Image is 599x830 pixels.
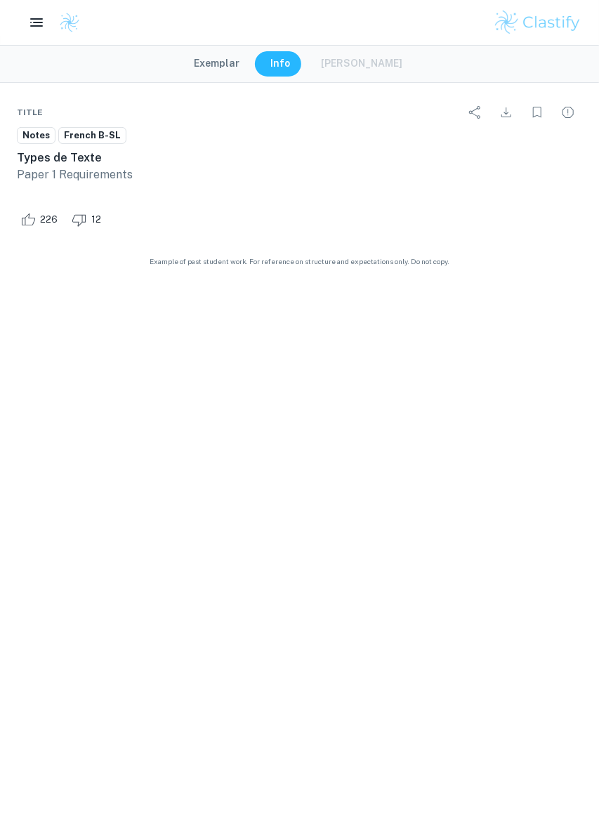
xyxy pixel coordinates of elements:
[554,98,582,126] div: Report issue
[17,209,65,231] div: Like
[68,209,109,231] div: Dislike
[32,213,65,227] span: 226
[17,166,582,183] p: Paper 1 Requirements
[59,12,80,33] img: Clastify logo
[51,12,80,33] a: Clastify logo
[493,8,582,37] img: Clastify logo
[17,126,55,144] a: Notes
[17,150,582,166] h6: Types de Texte
[523,98,551,126] div: Bookmark
[492,98,520,126] div: Download
[17,106,43,119] span: Title
[18,129,55,143] span: Notes
[17,256,582,267] span: Example of past student work. For reference on structure and expectations only. Do not copy.
[256,51,304,77] button: Info
[180,51,254,77] button: Exemplar
[59,129,126,143] span: French B-SL
[84,213,109,227] span: 12
[461,98,489,126] div: Share
[58,126,126,144] a: French B-SL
